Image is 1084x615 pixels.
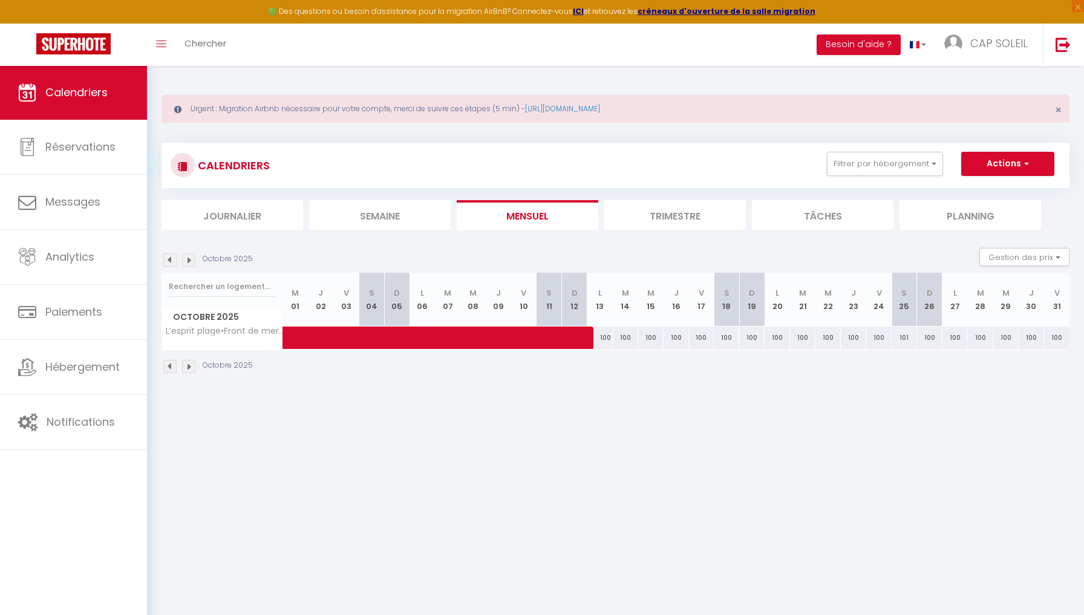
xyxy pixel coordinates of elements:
[410,273,435,327] th: 06
[369,287,374,299] abbr: S
[968,327,993,349] div: 100
[572,287,578,299] abbr: D
[1044,327,1069,349] div: 100
[460,273,486,327] th: 08
[283,273,309,327] th: 01
[917,327,942,349] div: 100
[384,273,410,327] th: 05
[664,273,689,327] th: 16
[444,287,451,299] abbr: M
[309,200,451,230] li: Semaine
[1055,102,1062,117] span: ×
[308,273,333,327] th: 02
[587,273,613,327] th: 13
[689,327,714,349] div: 100
[942,327,968,349] div: 100
[162,95,1069,123] div: Urgent : Migration Airbnb nécessaire pour votre compte, merci de suivre ces étapes (5 min) -
[10,5,46,41] button: Ouvrir le widget de chat LiveChat
[546,287,552,299] abbr: S
[993,273,1019,327] th: 29
[469,287,477,299] abbr: M
[638,6,815,16] strong: créneaux d'ouverture de la salle migration
[598,287,602,299] abbr: L
[318,287,323,299] abbr: J
[164,327,285,336] span: L’esprit plage•Front de mer•[GEOGRAPHIC_DATA]•Clim•Parking
[953,287,957,299] abbr: L
[775,287,779,299] abbr: L
[1029,287,1034,299] abbr: J
[970,36,1028,51] span: CAP SOLEIL
[799,287,806,299] abbr: M
[457,200,598,230] li: Mensuel
[359,273,384,327] th: 04
[944,34,962,53] img: ...
[521,287,526,299] abbr: V
[935,24,1043,66] a: ... CAP SOLEIL
[977,287,984,299] abbr: M
[1044,273,1069,327] th: 31
[1019,273,1044,327] th: 30
[203,253,253,265] p: Octobre 2025
[1056,37,1071,52] img: logout
[203,360,253,371] p: Octobre 2025
[817,34,901,55] button: Besoin d'aide ?
[699,287,704,299] abbr: V
[979,248,1069,266] button: Gestion des prix
[901,287,907,299] abbr: S
[45,249,94,264] span: Analytics
[622,287,629,299] abbr: M
[664,327,689,349] div: 100
[841,327,866,349] div: 100
[765,327,790,349] div: 100
[175,24,235,66] a: Chercher
[927,287,933,299] abbr: D
[866,327,892,349] div: 100
[486,273,511,327] th: 09
[45,85,108,100] span: Calendriers
[815,327,841,349] div: 100
[942,273,968,327] th: 27
[815,273,841,327] th: 22
[537,273,562,327] th: 11
[184,37,226,50] span: Chercher
[749,287,755,299] abbr: D
[647,287,655,299] abbr: M
[562,273,587,327] th: 12
[790,273,815,327] th: 21
[638,327,664,349] div: 100
[851,287,856,299] abbr: J
[1055,105,1062,116] button: Close
[689,273,714,327] th: 17
[613,273,638,327] th: 14
[333,273,359,327] th: 03
[993,327,1019,349] div: 100
[892,273,917,327] th: 25
[724,287,730,299] abbr: S
[45,139,116,154] span: Réservations
[866,273,892,327] th: 24
[36,33,111,54] img: Super Booking
[525,103,600,114] a: [URL][DOMAIN_NAME]
[917,273,942,327] th: 26
[195,152,270,179] h3: CALENDRIERS
[435,273,460,327] th: 07
[824,287,832,299] abbr: M
[162,308,282,326] span: Octobre 2025
[1019,327,1044,349] div: 100
[968,273,993,327] th: 28
[961,152,1054,176] button: Actions
[496,287,501,299] abbr: J
[162,200,303,230] li: Journalier
[674,287,679,299] abbr: J
[714,327,739,349] div: 100
[394,287,400,299] abbr: D
[344,287,349,299] abbr: V
[841,273,866,327] th: 23
[604,200,746,230] li: Trimestre
[45,304,102,319] span: Paiements
[877,287,882,299] abbr: V
[765,273,790,327] th: 20
[752,200,893,230] li: Tâches
[420,287,424,299] abbr: L
[511,273,537,327] th: 10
